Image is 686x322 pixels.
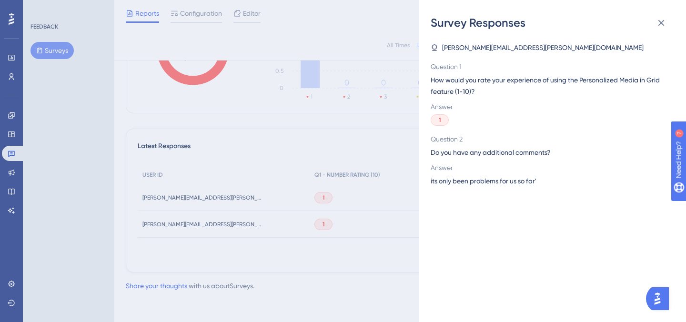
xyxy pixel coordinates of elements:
[431,133,667,145] span: Question 2
[431,147,667,158] span: Do you have any additional comments?
[22,2,60,14] span: Need Help?
[431,61,667,72] span: Question 1
[431,74,667,97] span: How would you rate your experience of using the Personalized Media in Grid feature (1-10)?
[431,101,667,112] span: Answer
[66,5,69,12] div: 7
[442,42,644,53] span: [PERSON_NAME][EMAIL_ADDRESS][PERSON_NAME][DOMAIN_NAME]
[646,284,675,313] iframe: UserGuiding AI Assistant Launcher
[431,15,675,30] div: Survey Responses
[431,175,536,187] span: its only been problems for us so far'
[431,162,667,173] span: Answer
[439,116,441,124] span: 1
